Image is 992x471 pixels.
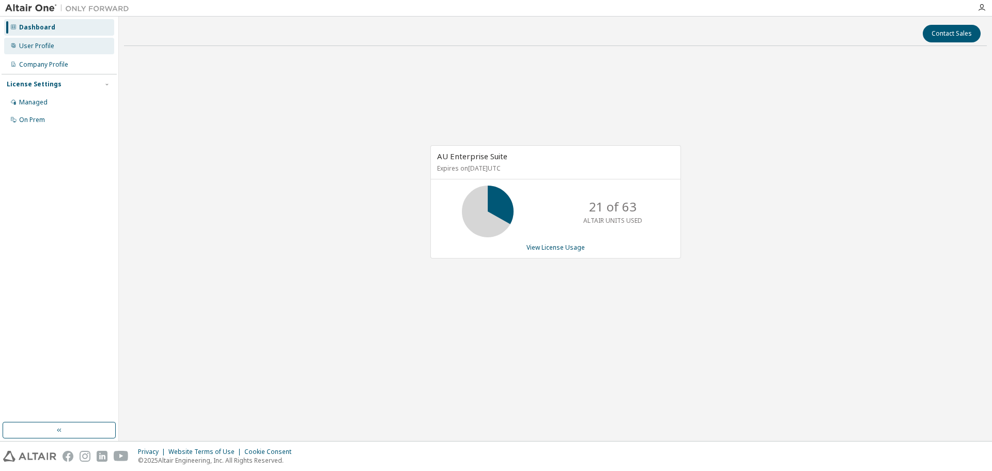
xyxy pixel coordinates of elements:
[589,198,637,216] p: 21 of 63
[19,23,55,32] div: Dashboard
[138,448,168,456] div: Privacy
[19,116,45,124] div: On Prem
[19,42,54,50] div: User Profile
[437,164,672,173] p: Expires on [DATE] UTC
[114,451,129,462] img: youtube.svg
[526,243,585,252] a: View License Usage
[583,216,642,225] p: ALTAIR UNITS USED
[138,456,298,465] p: © 2025 Altair Engineering, Inc. All Rights Reserved.
[244,448,298,456] div: Cookie Consent
[5,3,134,13] img: Altair One
[63,451,73,462] img: facebook.svg
[3,451,56,462] img: altair_logo.svg
[19,98,48,107] div: Managed
[437,151,507,161] span: AU Enterprise Suite
[19,60,68,69] div: Company Profile
[923,25,981,42] button: Contact Sales
[80,451,90,462] img: instagram.svg
[168,448,244,456] div: Website Terms of Use
[97,451,107,462] img: linkedin.svg
[7,80,61,88] div: License Settings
